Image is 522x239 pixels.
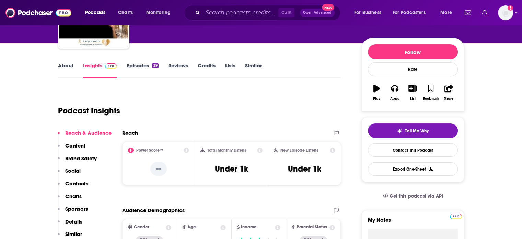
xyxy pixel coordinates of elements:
button: Play [368,80,386,105]
a: Contact This Podcast [368,143,458,157]
a: Get this podcast via API [377,188,449,205]
h3: Under 1k [288,164,321,174]
a: Credits [198,62,216,78]
button: Show profile menu [498,5,513,20]
button: Apps [386,80,404,105]
button: Bookmark [422,80,440,105]
a: Lists [225,62,235,78]
button: Charts [58,193,82,206]
button: List [404,80,421,105]
button: Content [58,142,85,155]
img: Podchaser Pro [105,63,117,69]
span: Get this podcast via API [390,193,443,199]
p: Content [65,142,85,149]
div: Rate [368,62,458,76]
img: Podchaser - Follow, Share and Rate Podcasts [5,6,71,19]
h1: Podcast Insights [58,106,120,116]
span: Income [241,225,257,229]
a: InsightsPodchaser Pro [83,62,117,78]
p: Similar [65,231,82,237]
h2: Reach [122,130,138,136]
span: For Business [354,8,381,18]
p: Details [65,218,82,225]
a: Show notifications dropdown [479,7,490,19]
button: Export One-Sheet [368,162,458,176]
button: Reach & Audience [58,130,112,142]
p: Sponsors [65,206,88,212]
a: About [58,62,73,78]
a: Reviews [168,62,188,78]
h3: Under 1k [215,164,248,174]
a: Show notifications dropdown [462,7,474,19]
h2: New Episode Listens [280,148,318,153]
a: Pro website [450,213,462,219]
span: Logged in as ColinMcA [498,5,513,20]
svg: Add a profile image [508,5,513,11]
p: Brand Safety [65,155,97,162]
h2: Power Score™ [136,148,163,153]
button: Brand Safety [58,155,97,168]
button: Follow [368,44,458,59]
span: Age [187,225,196,229]
button: tell me why sparkleTell Me Why [368,123,458,138]
button: open menu [349,7,390,18]
span: For Podcasters [393,8,426,18]
span: Tell Me Why [405,128,429,134]
img: tell me why sparkle [397,128,402,134]
span: Open Advanced [303,11,332,14]
button: Sponsors [58,206,88,218]
span: Charts [118,8,133,18]
a: Charts [114,7,137,18]
span: Ctrl K [278,8,294,17]
a: Similar [245,62,262,78]
button: Open AdvancedNew [300,9,335,17]
div: 39 [152,63,158,68]
div: Share [444,97,453,101]
a: Episodes39 [126,62,158,78]
p: -- [150,162,167,176]
button: open menu [436,7,461,18]
h2: Total Monthly Listens [207,148,246,153]
button: open menu [80,7,114,18]
div: List [410,97,416,101]
button: Contacts [58,180,88,193]
button: open menu [141,7,179,18]
div: Search podcasts, credits, & more... [190,5,347,21]
p: Reach & Audience [65,130,112,136]
div: Apps [390,97,399,101]
img: User Profile [498,5,513,20]
p: Contacts [65,180,88,187]
p: Social [65,167,81,174]
span: Podcasts [85,8,105,18]
button: Details [58,218,82,231]
span: Parental Status [297,225,327,229]
h2: Audience Demographics [122,207,185,214]
p: Charts [65,193,82,199]
label: My Notes [368,217,458,229]
span: More [440,8,452,18]
div: Play [373,97,380,101]
img: Podchaser Pro [450,214,462,219]
span: Gender [134,225,149,229]
button: Social [58,167,81,180]
button: open menu [388,7,436,18]
span: Monitoring [146,8,171,18]
button: Share [440,80,457,105]
span: New [322,4,334,11]
div: Bookmark [422,97,439,101]
input: Search podcasts, credits, & more... [203,7,278,18]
